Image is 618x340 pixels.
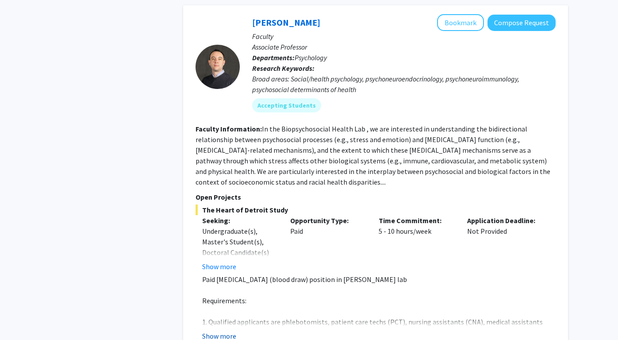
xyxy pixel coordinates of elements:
[290,215,365,226] p: Opportunity Type:
[437,14,484,31] button: Add Samuele Zilioli to Bookmarks
[461,215,549,272] div: Not Provided
[202,317,543,337] span: 1. Qualified applicants are phlebotomists, patient care techs (PCT), nursing assistants (CNA), me...
[252,73,556,95] div: Broad areas: Social/health psychology, psychoneuroendocrinology, psychoneuroimmunology, psychosoc...
[196,192,556,202] p: Open Projects
[252,53,295,62] b: Departments:
[7,300,38,333] iframe: Chat
[372,215,461,272] div: 5 - 10 hours/week
[202,226,277,279] div: Undergraduate(s), Master's Student(s), Doctoral Candidate(s) (PhD, MD, DMD, PharmD, etc.)
[252,64,315,73] b: Research Keywords:
[202,215,277,226] p: Seeking:
[196,205,556,215] span: The Heart of Detroit Study
[467,215,542,226] p: Application Deadline:
[487,15,556,31] button: Compose Request to Samuele Zilioli
[284,215,372,272] div: Paid
[252,98,321,112] mat-chip: Accepting Students
[252,17,320,28] a: [PERSON_NAME]
[295,53,327,62] span: Psychology
[202,261,236,272] button: Show more
[252,42,556,52] p: Associate Professor
[202,275,407,284] span: Paid [MEDICAL_DATA] (blood draw) position in [PERSON_NAME] lab
[202,296,246,305] span: Requirements:
[252,31,556,42] p: Faculty
[379,215,454,226] p: Time Commitment:
[196,124,262,133] b: Faculty Information:
[196,124,550,186] fg-read-more: In the Biopsychosocial Health Lab , we are interested in understanding the bidirectional relation...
